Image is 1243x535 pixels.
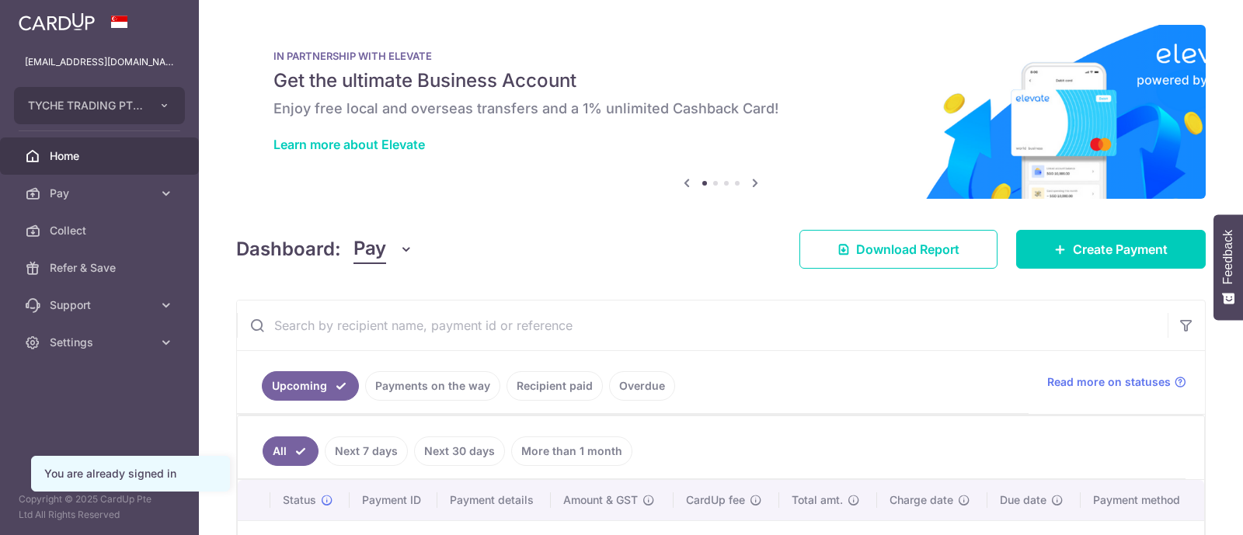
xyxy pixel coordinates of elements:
iframe: Opens a widget where you can find more information [1144,488,1227,527]
a: Download Report [799,230,998,269]
span: Status [283,492,316,508]
p: [EMAIL_ADDRESS][DOMAIN_NAME] [25,54,174,70]
th: Payment ID [350,480,437,520]
a: Overdue [609,371,675,401]
span: Amount & GST [563,492,638,508]
span: Home [50,148,152,164]
span: Charge date [890,492,953,508]
span: Pay [353,234,386,264]
h6: Enjoy free local and overseas transfers and a 1% unlimited Cashback Card! [273,99,1168,118]
span: Feedback [1221,230,1235,284]
th: Payment details [437,480,552,520]
a: Next 7 days [325,436,408,466]
p: IN PARTNERSHIP WITH ELEVATE [273,50,1168,62]
span: Pay [50,186,152,201]
span: Total amt. [792,492,843,508]
span: Create Payment [1073,240,1168,259]
button: Feedback - Show survey [1213,214,1243,320]
a: Recipient paid [507,371,603,401]
a: Next 30 days [414,436,505,466]
a: Create Payment [1016,230,1206,269]
span: Due date [1000,492,1046,508]
th: Payment method [1081,480,1204,520]
img: CardUp [19,12,95,31]
a: Read more on statuses [1047,374,1186,390]
span: Refer & Save [50,260,152,276]
span: Support [50,297,152,313]
input: Search by recipient name, payment id or reference [237,301,1168,350]
a: Upcoming [262,371,359,401]
span: TYCHE TRADING PTE. LTD. [28,98,143,113]
button: TYCHE TRADING PTE. LTD. [14,87,185,124]
h5: Get the ultimate Business Account [273,68,1168,93]
span: Collect [50,223,152,238]
a: More than 1 month [511,436,632,466]
span: Download Report [856,240,959,259]
span: Settings [50,335,152,350]
h4: Dashboard: [236,235,341,263]
span: CardUp fee [686,492,745,508]
button: Pay [353,234,413,264]
a: Payments on the way [365,371,500,401]
a: All [263,436,319,466]
div: You are already signed in [44,466,217,481]
img: Renovation banner [236,25,1206,199]
a: Learn more about Elevate [273,137,425,152]
span: Read more on statuses [1047,374,1171,390]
